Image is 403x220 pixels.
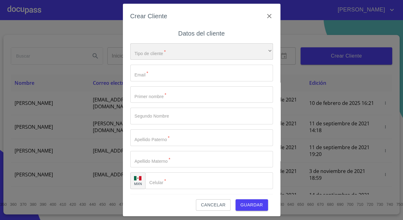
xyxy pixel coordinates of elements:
[130,43,273,60] div: ​
[130,11,167,21] h6: Crear Cliente
[201,201,225,209] span: Cancelar
[134,176,141,180] img: R93DlvwvvjP9fbrDwZeCRYBHk45OWMq+AAOlFVsxT89f82nwPLnD58IP7+ANJEaWYhP0Tx8kkA0WlQMPQsAAgwAOmBj20AXj6...
[134,181,142,186] p: MXN
[240,201,263,209] span: Guardar
[236,199,268,211] button: Guardar
[178,28,225,38] h6: Datos del cliente
[196,199,230,211] button: Cancelar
